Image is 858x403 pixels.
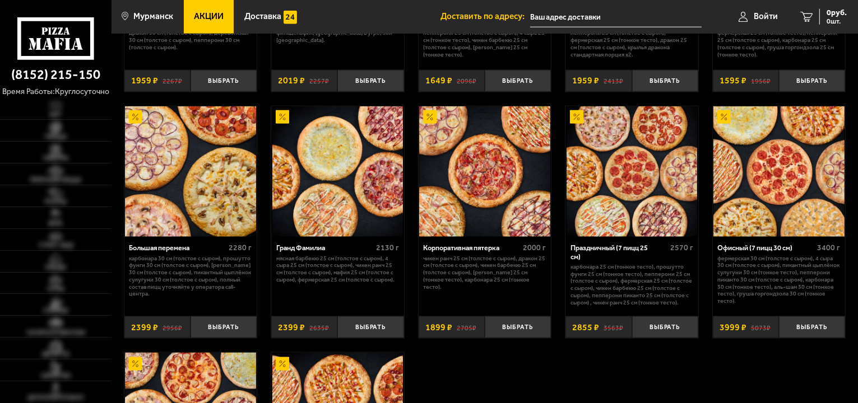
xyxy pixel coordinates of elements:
div: Корпоративная пятерка [423,243,520,252]
span: 3400 г [818,243,841,252]
p: Карбонара 30 см (толстое с сыром), Прошутто Фунги 30 см (толстое с сыром), [PERSON_NAME] 30 см (т... [129,255,252,298]
span: 1595 ₽ [720,76,746,85]
span: 1959 ₽ [572,76,599,85]
s: 2956 ₽ [163,323,182,332]
s: 2096 ₽ [457,76,476,85]
span: 1899 ₽ [425,323,452,332]
s: 2705 ₽ [457,323,476,332]
s: 2413 ₽ [604,76,623,85]
p: Мясная Барбекю 25 см (толстое с сыром), 4 сыра 25 см (толстое с сыром), Чикен Ранч 25 см (толстое... [276,255,399,284]
img: Гранд Фамилиа [272,106,404,237]
s: 2267 ₽ [163,76,182,85]
s: 1956 ₽ [751,76,771,85]
span: 2130 г [376,243,399,252]
img: Акционный [423,110,437,124]
input: Ваш адрес доставки [530,7,702,27]
p: Карбонара 25 см (тонкое тесто), Прошутто Фунги 25 см (тонкое тесто), Пепперони 25 см (толстое с с... [571,264,693,307]
span: 3999 ₽ [720,323,746,332]
span: 2855 ₽ [572,323,599,332]
img: Офисный (7 пицц 30 см) [713,106,845,237]
p: Пепперони 25 см (толстое с сыром), 4 сыра 25 см (тонкое тесто), Чикен Барбекю 25 см (толстое с сы... [423,30,546,58]
button: Выбрать [191,316,257,338]
span: 1649 ₽ [425,76,452,85]
span: 2399 ₽ [131,323,158,332]
button: Выбрать [779,316,845,338]
span: 2280 г [229,243,252,252]
span: Мурманск [133,12,173,21]
a: АкционныйБольшая перемена [124,106,257,237]
a: АкционныйОфисный (7 пицц 30 см) [713,106,846,237]
p: Фермерская 25 см (тонкое тесто), Пепперони 25 см (толстое с сыром), Карбонара 25 см (толстое с сы... [717,30,840,58]
p: Дракон 30 см (толстое с сыром), Деревенская 30 см (толстое с сыром), Пепперони 30 см (толстое с с... [129,30,252,51]
span: Доставка [244,12,281,21]
p: Филадельфия, [GEOGRAPHIC_DATA] в угре, Эби [GEOGRAPHIC_DATA]. [276,30,399,44]
div: Праздничный (7 пицц 25 см) [571,243,667,261]
a: АкционныйГранд Фамилиа [271,106,404,237]
span: Доставить по адресу: [440,12,530,21]
button: Выбрать [632,70,698,92]
span: Акции [194,12,224,21]
span: 0 шт. [827,18,847,25]
img: Акционный [717,110,731,124]
span: 2399 ₽ [278,323,305,332]
button: Выбрать [191,70,257,92]
p: Пепперони 25 см (толстое с сыром), Фермерская 25 см (тонкое тесто), Дракон 25 см (толстое с сыром... [571,30,693,58]
p: Фермерская 30 см (толстое с сыром), 4 сыра 30 см (толстое с сыром), Пикантный цыплёнок сулугуни 3... [717,255,840,305]
button: Выбрать [485,316,551,338]
div: Гранд Фамилиа [276,243,373,252]
img: Акционный [276,110,289,124]
span: 2000 г [523,243,546,252]
div: Офисный (7 пицц 30 см) [717,243,814,252]
button: Выбрать [485,70,551,92]
s: 2257 ₽ [309,76,329,85]
button: Выбрать [337,70,404,92]
s: 2635 ₽ [309,323,329,332]
img: Корпоративная пятерка [419,106,550,237]
button: Выбрать [779,70,845,92]
img: Праздничный (7 пицц 25 см) [567,106,698,237]
img: Акционный [129,357,142,371]
button: Выбрать [632,316,698,338]
img: Акционный [570,110,583,124]
span: 2570 г [670,243,693,252]
span: 0 руб. [827,9,847,17]
div: Большая перемена [129,243,226,252]
p: Чикен Ранч 25 см (толстое с сыром), Дракон 25 см (толстое с сыром), Чикен Барбекю 25 см (толстое ... [423,255,546,291]
s: 5073 ₽ [751,323,771,332]
img: Акционный [276,357,289,371]
s: 3563 ₽ [604,323,623,332]
img: 15daf4d41897b9f0e9f617042186c801.svg [284,11,297,24]
span: 2019 ₽ [278,76,305,85]
span: Войти [754,12,778,21]
a: АкционныйКорпоративная пятерка [419,106,551,237]
button: Выбрать [337,316,404,338]
img: Большая перемена [125,106,256,237]
span: 1959 ₽ [131,76,158,85]
img: Акционный [129,110,142,124]
a: АкционныйПраздничный (7 пицц 25 см) [565,106,698,237]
